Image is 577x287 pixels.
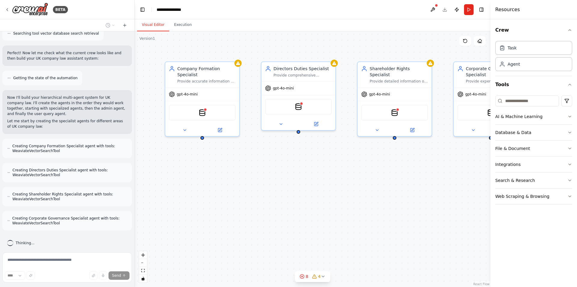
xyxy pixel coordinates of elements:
[139,251,147,282] div: React Flow controls
[177,79,236,84] div: Provide accurate information on UK company formation, registration requirements, and incorporatio...
[12,192,127,201] span: Creating Shareholder Rights Specialist agent with tools: WeaviateVectorSearchTool
[495,125,572,140] button: Database & Data
[137,19,169,31] button: Visual Editor
[13,168,127,177] span: Creating Directors Duties Specialist agent with tools: WeaviateVectorSearchTool
[495,193,549,199] div: Web Scraping & Browsing
[203,126,237,134] button: Open in side panel
[487,109,494,116] img: WeaviateVectorSearchTool
[495,114,542,120] div: AI & Machine Learning
[7,50,127,61] p: Perfect! Now let me check what the current crew looks like and then build your UK company law ass...
[495,109,572,124] button: AI & Machine Learning
[273,66,332,72] div: Directors Duties Specialist
[370,79,428,84] div: Provide detailed information on UK shareholder rights, minority protection, and shareholder agree...
[138,5,147,14] button: Hide left sidebar
[139,251,147,259] button: zoom in
[177,66,236,78] div: Company Formation Specialist
[169,19,197,31] button: Execution
[318,273,321,279] span: 4
[357,61,432,137] div: Shareholder Rights SpecialistProvide detailed information on UK shareholder rights, minority prot...
[473,282,490,286] a: React Flow attribution
[89,271,98,280] button: Upload files
[495,173,572,188] button: Search & Research
[299,120,333,128] button: Open in side panel
[495,145,530,151] div: File & Document
[466,79,524,84] div: Provide expert information on UK corporate governance requirements, board structures, and complia...
[495,6,520,13] h4: Resources
[103,22,118,29] button: Switch to previous chat
[453,61,528,137] div: Corporate Governance SpecialistProvide expert information on UK corporate governance requirements...
[139,275,147,282] button: toggle interactivity
[273,86,294,91] span: gpt-4o-mini
[395,126,429,134] button: Open in side panel
[495,141,572,156] button: File & Document
[495,189,572,204] button: Web Scraping & Browsing
[157,7,187,13] nav: breadcrumb
[495,177,535,183] div: Search & Research
[370,66,428,78] div: Shareholder Rights Specialist
[477,5,486,14] button: Hide right sidebar
[495,22,572,39] button: Crew
[495,129,531,136] div: Database & Data
[139,259,147,267] button: zoom out
[12,144,127,153] span: Creating Company Formation Specialist agent with tools: WeaviateVectorSearchTool
[53,6,68,13] div: BETA
[16,241,35,245] span: Thinking...
[295,103,302,110] img: WeaviateVectorSearchTool
[108,271,130,280] button: Send
[261,61,336,131] div: Directors Duties SpecialistProvide comprehensive information on UK directors' duties, responsibil...
[495,161,521,167] div: Integrations
[99,271,107,280] button: Click to speak your automation idea
[295,271,330,282] button: 84
[112,273,121,278] span: Send
[120,22,130,29] button: Start a new chat
[495,76,572,93] button: Tools
[139,36,155,41] div: Version 1
[7,95,127,117] p: Now I'll build your hierarchical multi-agent system for UK company law. I'll create the agents in...
[508,61,520,67] div: Agent
[495,39,572,76] div: Crew
[12,3,48,16] img: Logo
[391,109,398,116] img: WeaviateVectorSearchTool
[306,273,308,279] span: 8
[7,118,127,129] p: Let me start by creating the specialist agents for different areas of UK company law:
[13,76,78,80] span: Getting the state of the automation
[165,61,240,137] div: Company Formation SpecialistProvide accurate information on UK company formation, registration re...
[12,216,127,226] span: Creating Corporate Governance Specialist agent with tools: WeaviateVectorSearchTool
[508,45,517,51] div: Task
[495,93,572,209] div: Tools
[26,271,35,280] button: Improve this prompt
[369,92,390,97] span: gpt-4o-mini
[466,66,524,78] div: Corporate Governance Specialist
[177,92,198,97] span: gpt-4o-mini
[139,267,147,275] button: fit view
[273,73,332,78] div: Provide comprehensive information on UK directors' duties, responsibilities, and liabilities unde...
[13,31,99,36] span: Searching tool vector database search retrieval
[465,92,486,97] span: gpt-4o-mini
[495,157,572,172] button: Integrations
[199,109,206,116] img: WeaviateVectorSearchTool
